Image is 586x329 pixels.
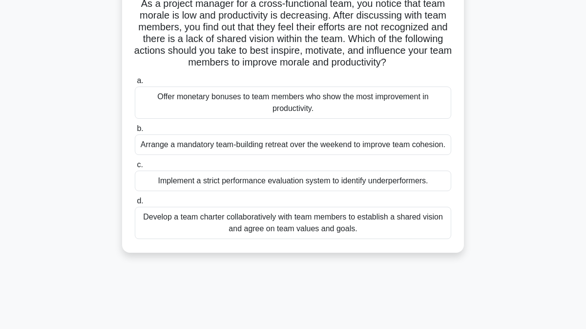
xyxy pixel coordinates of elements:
span: b. [137,124,143,132]
span: c. [137,160,143,169]
div: Arrange a mandatory team-building retreat over the weekend to improve team cohesion. [135,134,451,155]
div: Implement a strict performance evaluation system to identify underperformers. [135,171,451,191]
span: d. [137,197,143,205]
div: Develop a team charter collaboratively with team members to establish a shared vision and agree o... [135,207,451,239]
div: Offer monetary bonuses to team members who show the most improvement in productivity. [135,87,451,119]
span: a. [137,76,143,85]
